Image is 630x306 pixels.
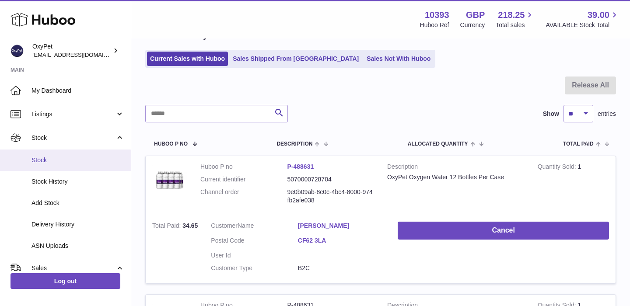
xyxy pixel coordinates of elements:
td: 1 [531,156,616,216]
dt: Name [211,222,298,232]
span: Stock [31,134,115,142]
a: 218.25 Total sales [496,9,535,29]
span: 34.65 [182,222,198,229]
span: Stock History [31,177,124,186]
span: 218.25 [498,9,525,21]
span: Total paid [563,141,594,147]
span: [EMAIL_ADDRESS][DOMAIN_NAME] [32,51,129,58]
button: Cancel [398,222,609,240]
a: Sales Not With Huboo [364,52,434,66]
dt: Current identifier [200,175,287,184]
a: Log out [10,273,120,289]
a: Sales Shipped From [GEOGRAPHIC_DATA] [230,52,362,66]
strong: Quantity Sold [538,163,578,172]
span: Delivery History [31,220,124,229]
a: P-488631 [287,163,314,170]
dt: User Id [211,251,298,260]
span: entries [598,110,616,118]
span: Stock [31,156,124,164]
label: Show [543,110,559,118]
img: info@oxypet.co.uk [10,44,24,57]
span: 39.00 [588,9,609,21]
div: OxyPet [32,42,111,59]
dt: Huboo P no [200,163,287,171]
strong: GBP [466,9,485,21]
div: OxyPet Oxygen Water 12 Bottles Per Case [387,173,525,181]
span: Huboo P no [154,141,188,147]
div: Currency [460,21,485,29]
strong: 10393 [425,9,449,21]
dt: Channel order [200,188,287,205]
dt: Customer Type [211,264,298,272]
a: [PERSON_NAME] [298,222,385,230]
span: Customer [211,222,238,229]
dd: B2C [298,264,385,272]
div: Huboo Ref [420,21,449,29]
strong: Total Paid [152,222,182,231]
dd: 5070000728704 [287,175,374,184]
dd: 9e0b09ab-8c0c-4bc4-8000-974fb2afe038 [287,188,374,205]
a: Current Sales with Huboo [147,52,228,66]
a: 39.00 AVAILABLE Stock Total [546,9,619,29]
span: Sales [31,264,115,272]
span: My Dashboard [31,87,124,95]
strong: Description [387,163,525,173]
span: Add Stock [31,199,124,207]
span: AVAILABLE Stock Total [546,21,619,29]
span: ASN Uploads [31,242,124,250]
dt: Postal Code [211,236,298,247]
span: Total sales [496,21,535,29]
img: 103931662034097.jpg [152,163,187,198]
span: Listings [31,110,115,118]
span: Description [276,141,312,147]
span: ALLOCATED Quantity [408,141,468,147]
a: CF62 3LA [298,236,385,245]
